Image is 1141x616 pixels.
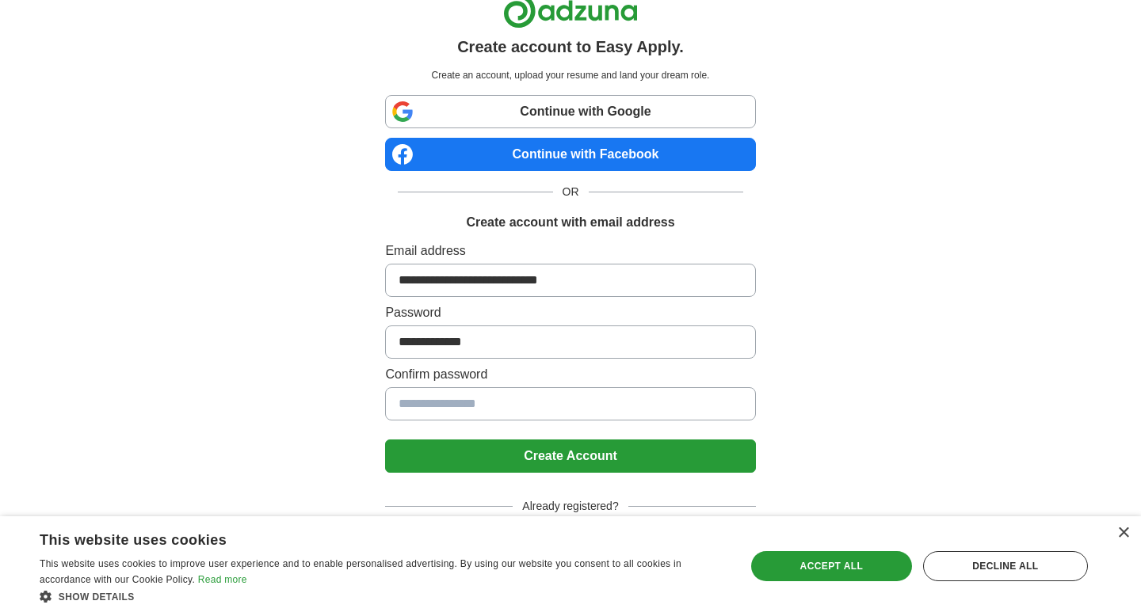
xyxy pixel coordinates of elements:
a: Read more, opens a new window [198,574,247,585]
div: Close [1117,527,1129,539]
button: Create Account [385,439,755,473]
a: Continue with Facebook [385,138,755,171]
div: Show details [40,588,725,604]
span: This website uses cookies to improve user experience and to enable personalised advertising. By u... [40,558,681,585]
span: Already registered? [513,498,628,515]
h1: Create account to Easy Apply. [457,35,684,59]
p: Create an account, upload your resume and land your dream role. [388,68,752,82]
label: Password [385,303,755,322]
span: Show details [59,591,135,603]
label: Email address [385,241,755,260]
a: Continue with Google [385,95,755,128]
label: Confirm password [385,365,755,384]
span: OR [553,184,589,200]
div: This website uses cookies [40,526,685,549]
div: Accept all [751,551,912,581]
h1: Create account with email address [466,213,674,232]
div: Decline all [923,551,1088,581]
